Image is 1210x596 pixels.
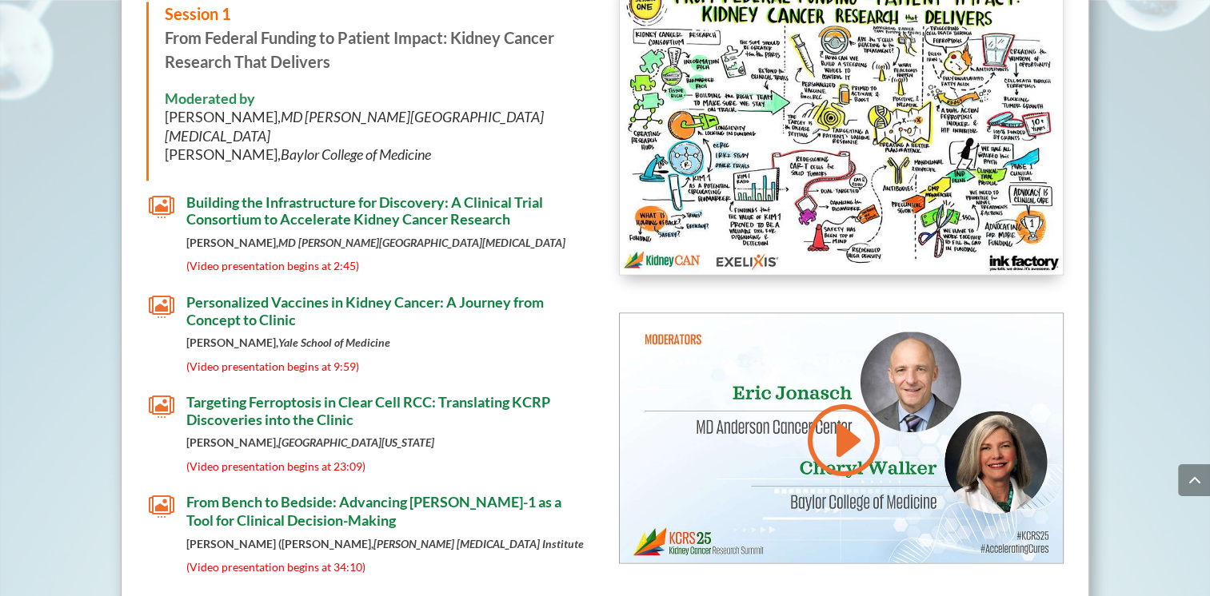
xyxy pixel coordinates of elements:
em: Yale School of Medicine [278,336,390,349]
strong: [PERSON_NAME], [186,435,434,449]
strong: [PERSON_NAME] ([PERSON_NAME], [186,536,584,550]
span:  [149,494,174,519]
strong: [PERSON_NAME], [186,236,565,249]
strong: [PERSON_NAME], [186,336,390,349]
em: MD [PERSON_NAME][GEOGRAPHIC_DATA][MEDICAL_DATA] [278,236,565,249]
span: Personalized Vaccines in Kidney Cancer: A Journey from Concept to Clinic [186,293,544,328]
span: (Video presentation begins at 34:10) [186,559,365,573]
em: Baylor College of Medicine [281,145,431,163]
span: [PERSON_NAME], [PERSON_NAME], [165,108,544,163]
strong: Moderated by [165,89,255,107]
span:  [149,394,174,419]
span:  [149,194,174,220]
span: Building the Infrastructure for Discovery: A Clinical Trial Consortium to Accelerate Kidney Cance... [186,193,543,228]
span: From Bench to Bedside: Advancing [PERSON_NAME]-1 as a Tool for Clinical Decision-Making [186,493,561,528]
em: MD [PERSON_NAME][GEOGRAPHIC_DATA][MEDICAL_DATA] [165,108,544,144]
span: Targeting Ferroptosis in Clear Cell RCC: Translating KCRP Discoveries into the Clinic [186,393,550,428]
span: (Video presentation begins at 23:09) [186,459,365,473]
strong: From Federal Funding to Patient Impact: Kidney Cancer Research That Delivers [165,4,554,71]
em: [PERSON_NAME] [MEDICAL_DATA] Institute [373,536,584,550]
span: Session 1 [165,4,231,23]
em: [GEOGRAPHIC_DATA][US_STATE] [278,435,434,449]
span: (Video presentation begins at 2:45) [186,259,359,272]
span:  [149,294,174,320]
span: (Video presentation begins at 9:59) [186,360,359,373]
